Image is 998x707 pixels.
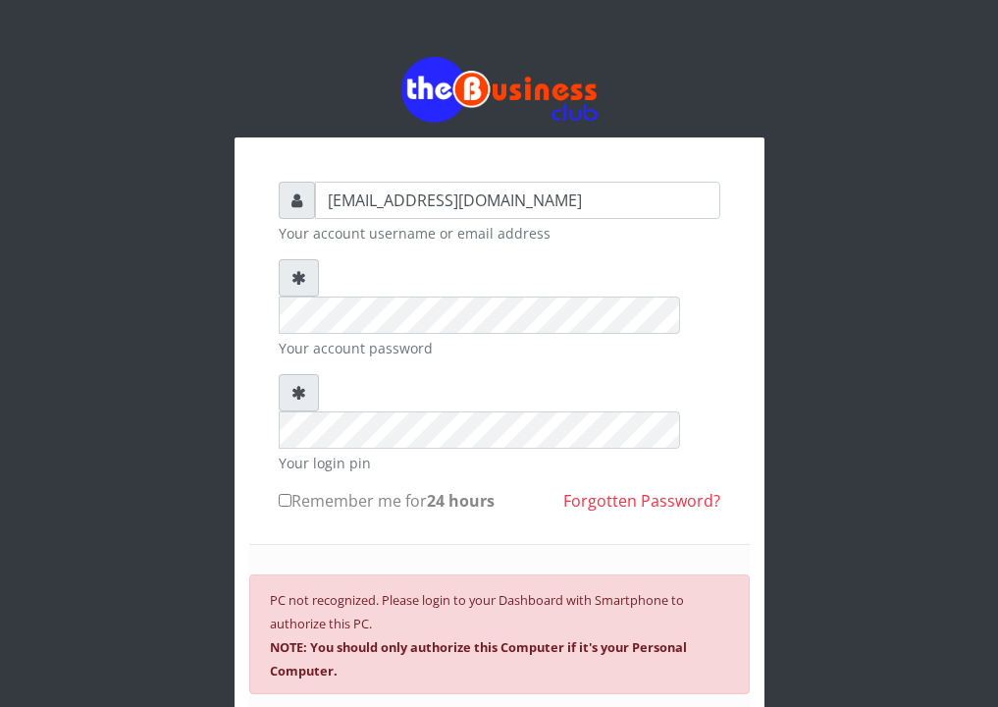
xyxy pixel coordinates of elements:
[279,489,495,513] label: Remember me for
[563,490,720,512] a: Forgotten Password?
[315,182,720,219] input: Username or email address
[279,223,720,244] small: Your account username or email address
[279,494,291,507] input: Remember me for24 hours
[270,638,687,680] b: NOTE: You should only authorize this Computer if it's your Personal Computer.
[279,338,720,358] small: Your account password
[270,591,687,680] small: PC not recognized. Please login to your Dashboard with Smartphone to authorize this PC.
[279,453,720,473] small: Your login pin
[427,490,495,512] b: 24 hours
